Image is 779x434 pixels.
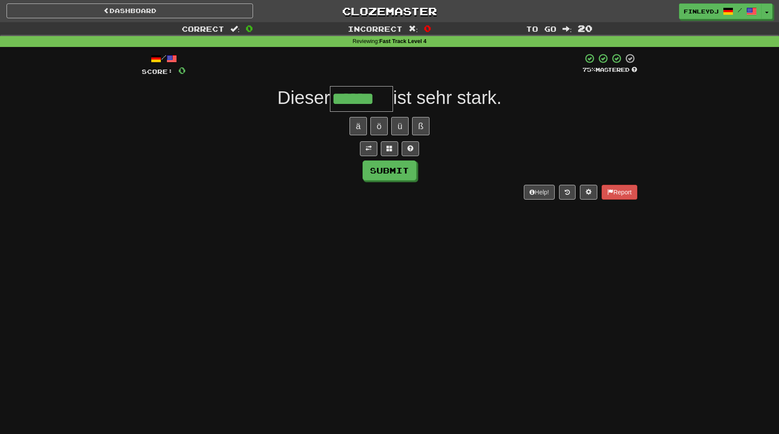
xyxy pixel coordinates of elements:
[524,185,555,200] button: Help!
[381,141,398,156] button: Switch sentence to multiple choice alt+p
[142,53,186,64] div: /
[266,3,513,19] a: Clozemaster
[230,25,240,33] span: :
[348,24,403,33] span: Incorrect
[412,117,429,135] button: ß
[409,25,418,33] span: :
[393,87,502,108] span: ist sehr stark.
[360,141,377,156] button: Toggle translation (alt+t)
[7,3,253,18] a: Dashboard
[583,66,596,73] span: 75 %
[684,7,719,15] span: finleydj
[679,3,762,19] a: finleydj /
[391,117,409,135] button: ü
[350,117,367,135] button: ä
[402,141,419,156] button: Single letter hint - you only get 1 per sentence and score half the points! alt+h
[370,117,388,135] button: ö
[602,185,637,200] button: Report
[380,38,427,44] strong: Fast Track Level 4
[583,66,637,74] div: Mastered
[559,185,576,200] button: Round history (alt+y)
[142,68,173,75] span: Score:
[424,23,431,33] span: 0
[738,7,742,13] span: /
[526,24,556,33] span: To go
[246,23,253,33] span: 0
[277,87,330,108] span: Dieser
[363,160,416,180] button: Submit
[178,65,186,76] span: 0
[182,24,224,33] span: Correct
[563,25,572,33] span: :
[578,23,593,33] span: 20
